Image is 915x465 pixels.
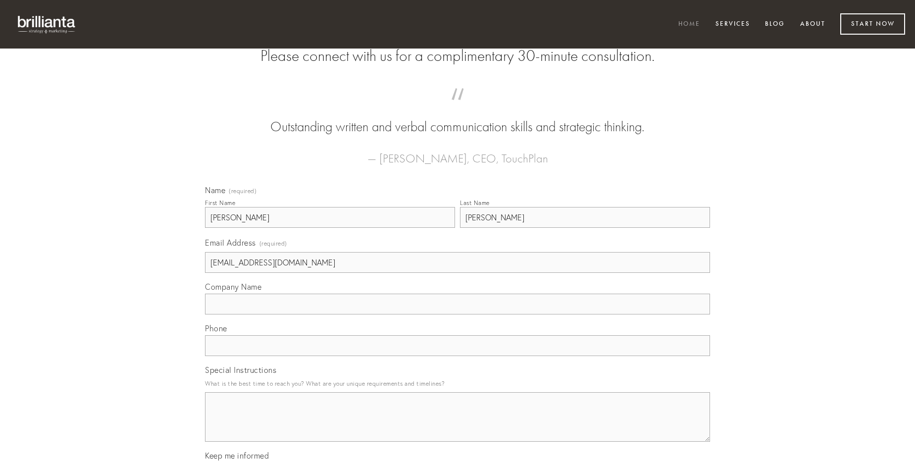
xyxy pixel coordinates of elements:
[205,47,710,65] h2: Please connect with us for a complimentary 30-minute consultation.
[672,16,707,33] a: Home
[221,98,694,137] blockquote: Outstanding written and verbal communication skills and strategic thinking.
[460,199,490,207] div: Last Name
[709,16,757,33] a: Services
[205,377,710,390] p: What is the best time to reach you? What are your unique requirements and timelines?
[205,238,256,248] span: Email Address
[205,323,227,333] span: Phone
[221,98,694,117] span: “
[205,365,276,375] span: Special Instructions
[205,282,261,292] span: Company Name
[221,137,694,168] figcaption: — [PERSON_NAME], CEO, TouchPlan
[794,16,832,33] a: About
[759,16,791,33] a: Blog
[205,185,225,195] span: Name
[229,188,256,194] span: (required)
[10,10,84,39] img: brillianta - research, strategy, marketing
[205,199,235,207] div: First Name
[840,13,905,35] a: Start Now
[259,237,287,250] span: (required)
[205,451,269,461] span: Keep me informed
